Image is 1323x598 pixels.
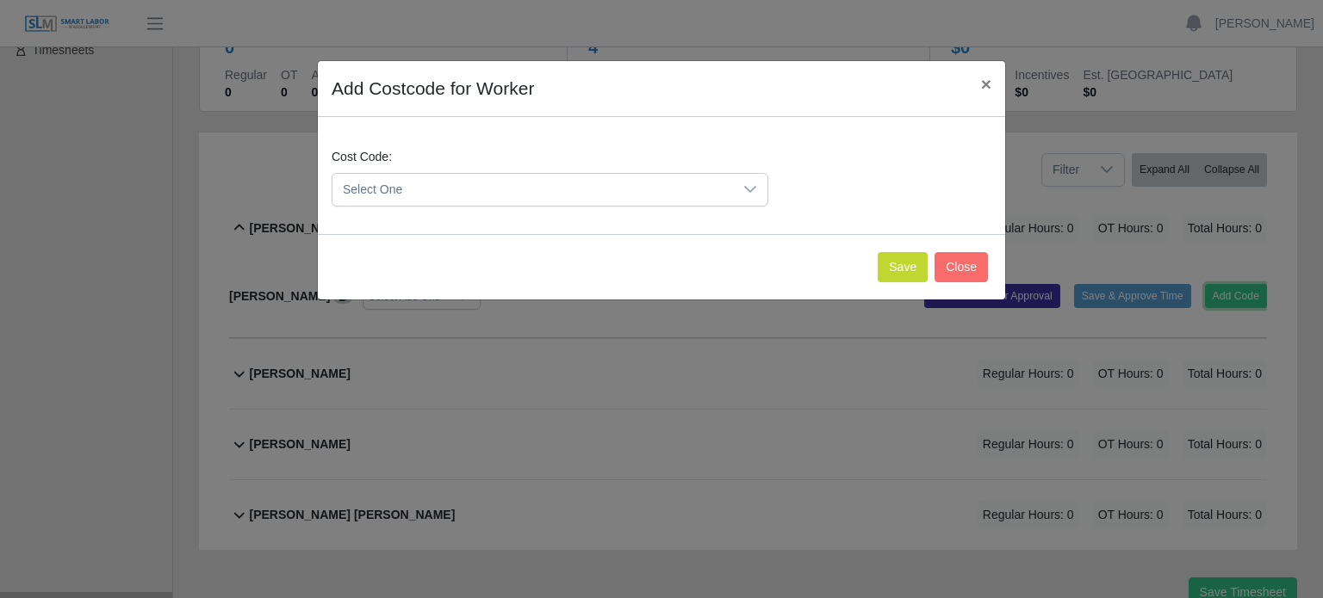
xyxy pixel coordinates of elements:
[332,75,534,102] h4: Add Costcode for Worker
[878,252,928,282] button: Save
[981,74,991,94] span: ×
[332,148,392,166] label: Cost Code:
[967,61,1005,107] button: Close
[935,252,988,282] button: Close
[332,174,733,206] span: Select One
